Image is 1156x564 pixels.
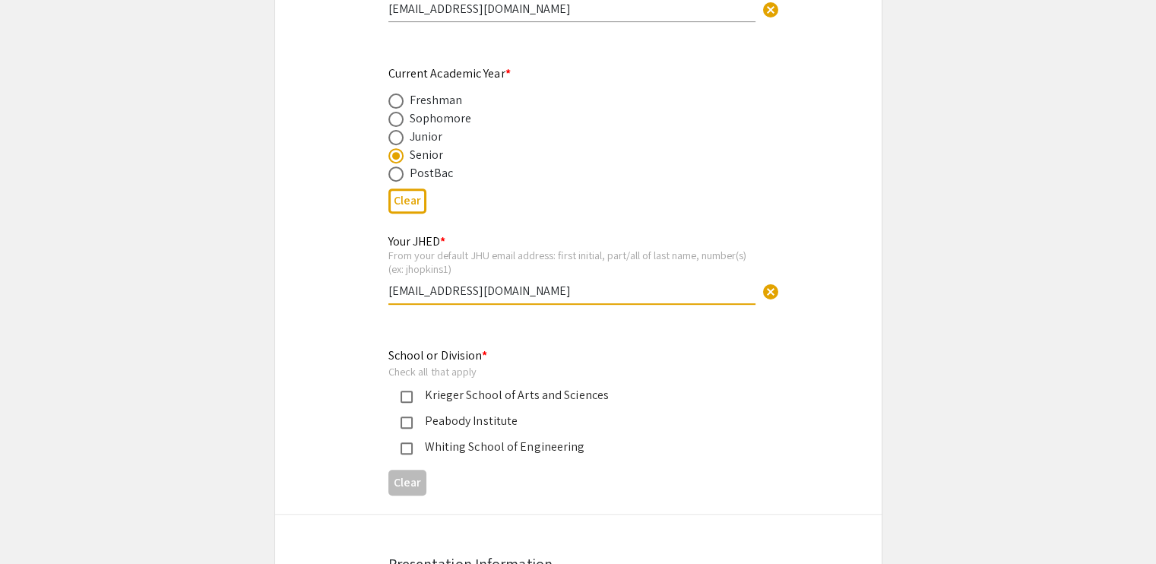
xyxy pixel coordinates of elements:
[410,91,463,109] div: Freshman
[755,275,786,306] button: Clear
[410,164,454,182] div: PostBac
[388,347,488,363] mat-label: School or Division
[762,1,780,19] span: cancel
[388,189,426,214] button: Clear
[388,233,445,249] mat-label: Your JHED
[388,1,755,17] input: Type Here
[388,365,744,379] div: Check all that apply
[388,65,511,81] mat-label: Current Academic Year
[410,146,444,164] div: Senior
[410,109,472,128] div: Sophomore
[388,249,755,275] div: From your default JHU email address: first initial, part/all of last name, number(s) (ex: jhopkins1)
[410,128,443,146] div: Junior
[388,470,426,495] button: Clear
[388,283,755,299] input: Type Here
[413,438,732,456] div: Whiting School of Engineering
[11,496,65,553] iframe: Chat
[413,386,732,404] div: Krieger School of Arts and Sciences
[762,283,780,301] span: cancel
[413,412,732,430] div: Peabody Institute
